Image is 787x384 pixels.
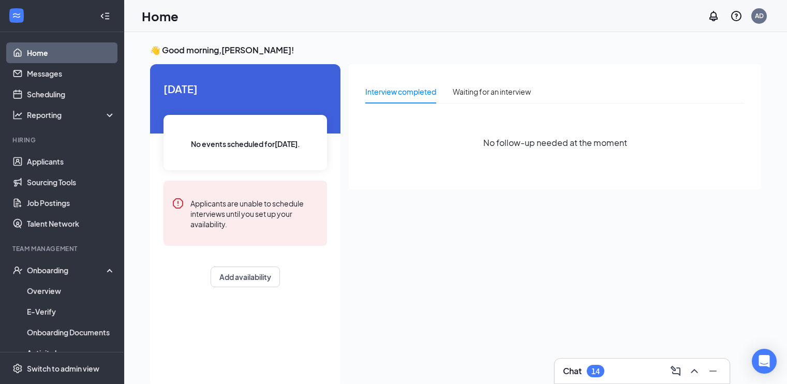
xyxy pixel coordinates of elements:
div: Team Management [12,244,113,253]
div: Interview completed [365,86,436,97]
a: Home [27,42,115,63]
span: [DATE] [164,81,327,97]
button: Add availability [211,267,280,287]
svg: WorkstreamLogo [11,10,22,21]
svg: Minimize [707,365,719,377]
a: Activity log [27,343,115,363]
div: 14 [591,367,600,376]
div: Onboarding [27,265,107,275]
span: No follow-up needed at the moment [483,136,627,149]
div: AD [755,11,764,20]
svg: Analysis [12,110,23,120]
span: No events scheduled for [DATE] . [191,138,300,150]
svg: QuestionInfo [730,10,743,22]
a: Sourcing Tools [27,172,115,193]
h3: Chat [563,365,582,377]
h1: Home [142,7,179,25]
a: Talent Network [27,213,115,234]
svg: Settings [12,363,23,374]
button: ChevronUp [686,363,703,379]
button: Minimize [705,363,721,379]
div: Hiring [12,136,113,144]
div: Applicants are unable to schedule interviews until you set up your availability. [190,197,319,229]
div: Waiting for an interview [453,86,531,97]
a: Onboarding Documents [27,322,115,343]
svg: UserCheck [12,265,23,275]
h3: 👋 Good morning, [PERSON_NAME] ! [150,45,761,56]
a: Overview [27,280,115,301]
div: Switch to admin view [27,363,99,374]
a: Scheduling [27,84,115,105]
svg: Error [172,197,184,210]
div: Reporting [27,110,116,120]
svg: ComposeMessage [670,365,682,377]
a: Messages [27,63,115,84]
div: Open Intercom Messenger [752,349,777,374]
a: Job Postings [27,193,115,213]
svg: Notifications [707,10,720,22]
a: Applicants [27,151,115,172]
svg: ChevronUp [688,365,701,377]
svg: Collapse [100,11,110,21]
a: E-Verify [27,301,115,322]
button: ComposeMessage [667,363,684,379]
